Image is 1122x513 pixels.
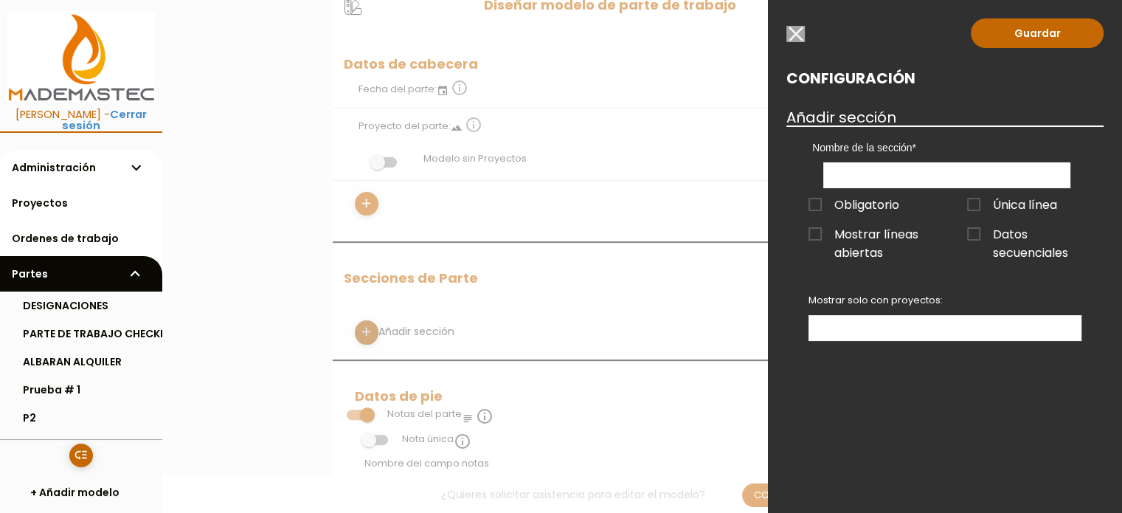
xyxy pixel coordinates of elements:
input: Mostrar solo con proyectos: [809,317,824,336]
span: Obligatorio [808,196,899,214]
label: Nombre de la sección [812,140,1081,155]
h2: Configuración [786,70,1104,86]
span: Única línea [967,196,1057,214]
span: Mostrar líneas abiertas [808,225,923,244]
span: Datos secuenciales [967,225,1081,244]
a: Guardar [971,18,1104,48]
h3: Añadir sección [786,109,1104,125]
p: Mostrar solo con proyectos: [808,294,1081,307]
